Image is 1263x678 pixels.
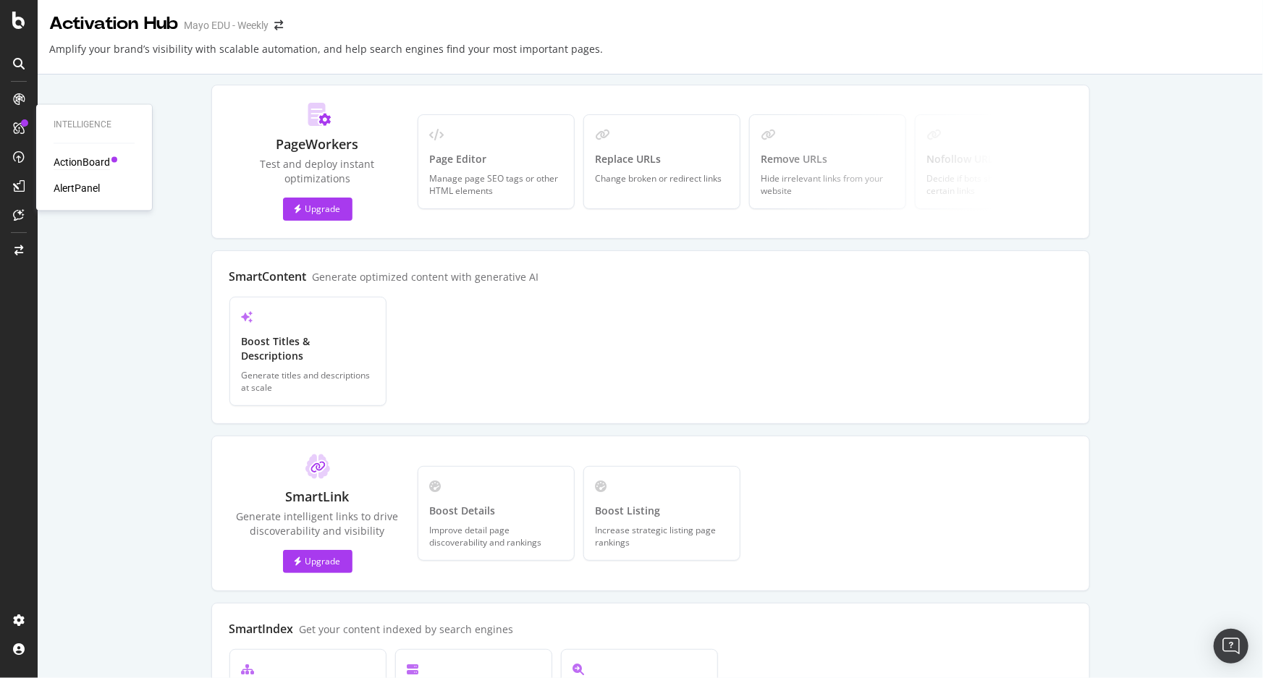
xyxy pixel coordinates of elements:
[430,152,562,166] div: Page Editor
[54,119,135,132] div: Intelligence
[596,172,728,185] div: Change broken or redirect links
[596,524,728,548] div: Increase strategic listing page rankings
[1214,629,1249,664] div: Open Intercom Messenger
[283,550,352,573] button: Upgrade
[49,42,603,68] div: Amplify your brand’s visibility with scalable automation, and help search engines find your most ...
[274,20,283,30] div: arrow-right-arrow-left
[313,270,539,284] div: Generate optimized content with generative AI
[283,198,352,221] button: Upgrade
[295,555,341,567] div: Upgrade
[276,135,359,154] div: PageWorkers
[430,172,562,197] div: Manage page SEO tags or other HTML elements
[242,369,374,394] div: Generate titles and descriptions at scale
[304,103,331,127] img: Do_Km7dJ.svg
[596,152,728,166] div: Replace URLs
[305,454,330,479] img: ClT5ayua.svg
[184,18,269,33] div: Mayo EDU - Weekly
[295,203,341,215] div: Upgrade
[596,504,728,518] div: Boost Listing
[229,157,406,186] div: Test and deploy instant optimizations
[54,182,100,196] a: AlertPanel
[229,621,294,637] div: SmartIndex
[229,297,386,406] a: Boost Titles & DescriptionsGenerate titles and descriptions at scale
[49,12,178,36] div: Activation Hub
[430,504,562,518] div: Boost Details
[300,622,514,636] div: Get your content indexed by search engines
[430,524,562,548] div: Improve detail page discoverability and rankings
[229,268,307,284] div: SmartContent
[229,509,406,538] div: Generate intelligent links to drive discoverability and visibility
[286,488,350,507] div: SmartLink
[242,334,374,363] div: Boost Titles & Descriptions
[54,156,110,170] a: ActionBoard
